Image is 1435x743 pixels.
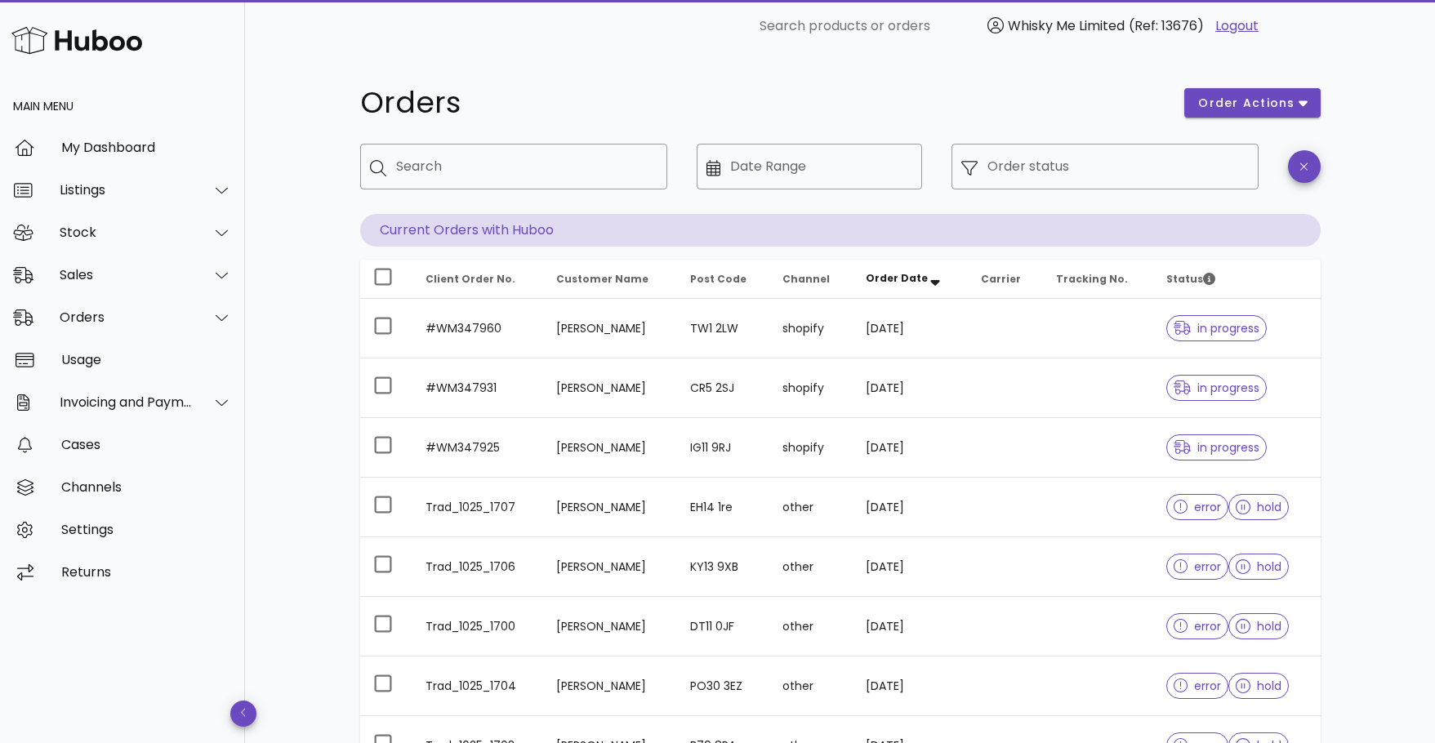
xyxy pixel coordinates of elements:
div: Cases [61,437,232,452]
td: #WM347925 [412,418,544,478]
td: [DATE] [853,299,969,358]
td: DT11 0JF [677,597,770,656]
td: [DATE] [853,358,969,418]
span: order actions [1197,95,1295,112]
td: IG11 9RJ [677,418,770,478]
span: Channel [782,272,830,286]
td: other [769,537,852,597]
td: [PERSON_NAME] [543,656,676,716]
td: Trad_1025_1706 [412,537,544,597]
td: [PERSON_NAME] [543,358,676,418]
td: other [769,478,852,537]
div: Listings [60,182,193,198]
span: in progress [1174,323,1260,334]
td: [DATE] [853,656,969,716]
td: [PERSON_NAME] [543,418,676,478]
td: Trad_1025_1700 [412,597,544,656]
img: Huboo Logo [11,23,142,58]
span: hold [1236,680,1281,692]
div: Returns [61,564,232,580]
div: Usage [61,352,232,367]
td: shopify [769,358,852,418]
td: CR5 2SJ [677,358,770,418]
td: [PERSON_NAME] [543,597,676,656]
div: My Dashboard [61,140,232,155]
td: #WM347931 [412,358,544,418]
th: Carrier [968,260,1042,299]
th: Channel [769,260,852,299]
div: Orders [60,309,193,325]
span: (Ref: 13676) [1129,16,1204,35]
span: hold [1236,501,1281,513]
td: Trad_1025_1707 [412,478,544,537]
span: Carrier [981,272,1021,286]
span: error [1174,621,1222,632]
th: Customer Name [543,260,676,299]
div: Invoicing and Payments [60,394,193,410]
th: Order Date: Sorted descending. Activate to remove sorting. [853,260,969,299]
td: [DATE] [853,418,969,478]
span: in progress [1174,442,1260,453]
span: Order Date [866,271,928,285]
td: other [769,656,852,716]
div: Stock [60,225,193,240]
span: Customer Name [556,272,648,286]
td: [PERSON_NAME] [543,537,676,597]
span: error [1174,501,1222,513]
td: [PERSON_NAME] [543,299,676,358]
span: Status [1166,272,1215,286]
th: Post Code [677,260,770,299]
span: Client Order No. [426,272,515,286]
td: Trad_1025_1704 [412,656,544,716]
td: [DATE] [853,478,969,537]
a: Logout [1215,16,1259,36]
th: Status [1153,260,1321,299]
td: EH14 1re [677,478,770,537]
h1: Orders [360,88,1165,118]
span: Whisky Me Limited [1008,16,1125,35]
span: error [1174,561,1222,572]
span: hold [1236,561,1281,572]
td: #WM347960 [412,299,544,358]
span: Post Code [690,272,746,286]
td: PO30 3EZ [677,656,770,716]
td: shopify [769,418,852,478]
th: Tracking No. [1043,260,1153,299]
span: error [1174,680,1222,692]
td: other [769,597,852,656]
td: [DATE] [853,597,969,656]
div: Channels [61,479,232,495]
td: KY13 9XB [677,537,770,597]
span: hold [1236,621,1281,632]
div: Settings [61,522,232,537]
span: Tracking No. [1056,272,1128,286]
button: order actions [1184,88,1320,118]
th: Client Order No. [412,260,544,299]
td: TW1 2LW [677,299,770,358]
span: in progress [1174,382,1260,394]
td: [PERSON_NAME] [543,478,676,537]
p: Current Orders with Huboo [360,214,1321,247]
div: Sales [60,267,193,283]
td: [DATE] [853,537,969,597]
td: shopify [769,299,852,358]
